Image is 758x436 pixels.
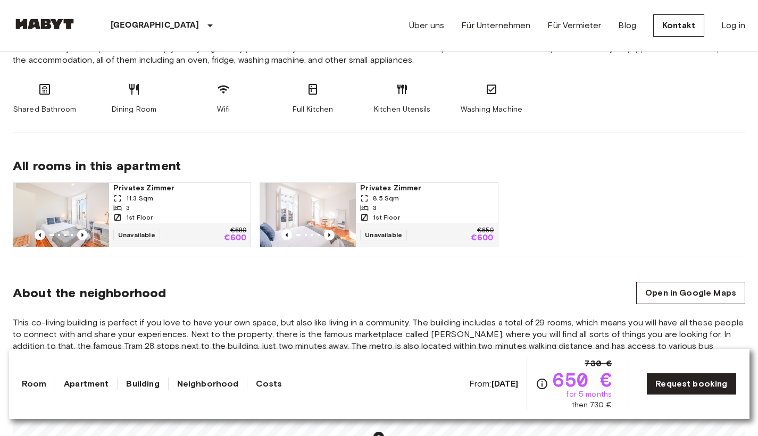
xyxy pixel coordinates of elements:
img: Marketing picture of unit PT-17-007-003-01H [260,183,356,247]
span: 730 € [585,357,612,370]
span: From: [469,378,519,390]
a: Marketing picture of unit PT-17-007-003-03HPrevious imagePrevious imagePrivates Zimmer11.3 Sqm31s... [13,182,251,247]
p: €600 [471,234,494,242]
span: 8.5 Sqm [373,194,399,203]
a: Open in Google Maps [636,282,745,304]
span: 650 € [553,370,612,389]
a: Über uns [409,19,444,32]
span: Privates Zimmer [113,183,246,194]
span: 3 [373,203,377,213]
svg: Check cost overview for full price breakdown. Please note that discounts apply to new joiners onl... [536,378,548,390]
span: Shared Bathroom [13,104,76,115]
button: Previous image [324,230,335,240]
span: Privates Zimmer [360,183,493,194]
span: 1st Floor [126,213,153,222]
p: €680 [230,228,246,234]
span: 3 [126,203,130,213]
a: Neighborhood [177,378,239,390]
a: Für Unternehmen [461,19,530,32]
span: Unavailable [113,230,160,240]
button: Previous image [281,230,292,240]
span: Its more than just an apartment, its simply a very big, comfy place to stay. You will find some s... [13,43,745,66]
span: About the neighborhood [13,285,166,301]
button: Previous image [35,230,45,240]
span: for 5 months [566,389,612,400]
img: Marketing picture of unit PT-17-007-003-03H [13,183,109,247]
a: Building [126,378,159,390]
span: 1st Floor [373,213,399,222]
a: Kontakt [653,14,704,37]
span: Dining Room [112,104,157,115]
a: Room [22,378,47,390]
span: Wifi [217,104,230,115]
span: Kitchen Utensils [374,104,430,115]
span: All rooms in this apartment [13,158,745,174]
b: [DATE] [492,379,519,389]
a: Marketing picture of unit PT-17-007-003-01HPrevious imagePrevious imagePrivates Zimmer8.5 Sqm31st... [260,182,498,247]
p: [GEOGRAPHIC_DATA] [111,19,199,32]
button: Previous image [77,230,88,240]
span: 11.3 Sqm [126,194,153,203]
p: €650 [477,228,493,234]
a: Für Vermieter [547,19,601,32]
span: Washing Machine [461,104,522,115]
a: Costs [256,378,282,390]
img: Habyt [13,19,77,29]
span: then 730 € [572,400,612,410]
a: Request booking [646,373,736,395]
span: Full Kitchen [293,104,334,115]
a: Apartment [64,378,109,390]
span: Unavailable [360,230,407,240]
span: This co-living building is perfect if you love to have your own space, but also like living in a ... [13,317,745,364]
a: Blog [618,19,636,32]
p: €600 [224,234,247,242]
a: Log in [721,19,745,32]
